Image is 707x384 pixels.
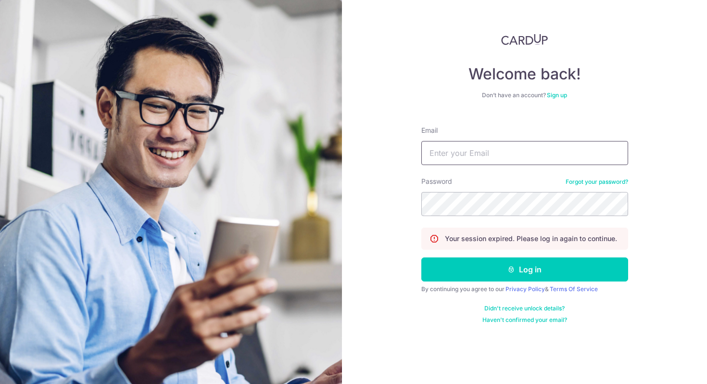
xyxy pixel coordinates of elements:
[482,316,567,324] a: Haven't confirmed your email?
[421,257,628,282] button: Log in
[484,305,565,312] a: Didn't receive unlock details?
[421,126,438,135] label: Email
[505,285,545,293] a: Privacy Policy
[421,91,628,99] div: Don’t have an account?
[550,285,598,293] a: Terms Of Service
[421,64,628,84] h4: Welcome back!
[501,34,548,45] img: CardUp Logo
[445,234,617,243] p: Your session expired. Please log in again to continue.
[421,141,628,165] input: Enter your Email
[566,178,628,186] a: Forgot your password?
[421,285,628,293] div: By continuing you agree to our &
[421,177,452,186] label: Password
[547,91,567,99] a: Sign up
